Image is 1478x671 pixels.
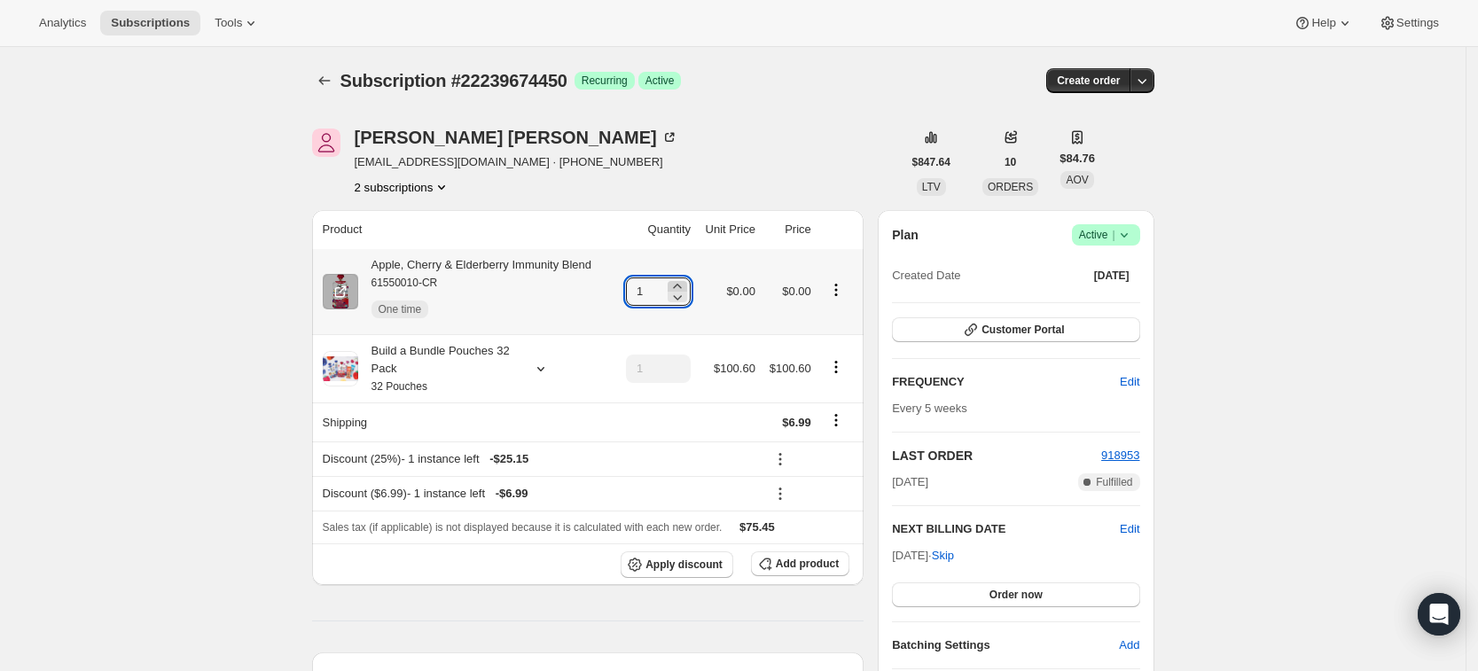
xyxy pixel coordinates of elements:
span: Apply discount [645,558,723,572]
h2: Plan [892,226,919,244]
span: $847.64 [912,155,950,169]
button: Product actions [822,280,850,300]
span: - $25.15 [489,450,528,468]
span: $0.00 [726,285,755,298]
span: Every 5 weeks [892,402,967,415]
th: Unit Price [696,210,761,249]
span: Help [1311,16,1335,30]
span: $75.45 [739,520,775,534]
th: Price [761,210,817,249]
th: Shipping [312,402,616,441]
div: Apple, Cherry & Elderberry Immunity Blend [358,256,592,327]
span: Tyrone DeLoatch [312,129,340,157]
h2: FREQUENCY [892,373,1120,391]
span: $84.76 [1060,150,1095,168]
button: Add [1108,631,1150,659]
span: AOV [1066,174,1088,186]
span: Sales tax (if applicable) is not displayed because it is calculated with each new order. [323,521,723,534]
span: $6.99 [782,416,811,429]
small: 32 Pouches [371,380,427,393]
span: [DATE] · [892,549,954,562]
button: Analytics [28,11,97,35]
span: Skip [932,547,954,565]
span: Edit [1120,373,1139,391]
button: Help [1283,11,1364,35]
span: | [1112,228,1114,242]
button: Apply discount [621,551,733,578]
th: Quantity [615,210,696,249]
span: Order now [989,588,1043,602]
span: Subscriptions [111,16,190,30]
span: Active [645,74,675,88]
button: Tools [204,11,270,35]
span: $100.60 [770,362,811,375]
span: Settings [1396,16,1439,30]
button: Order now [892,582,1139,607]
small: 61550010-CR [371,277,438,289]
button: Subscriptions [312,68,337,93]
span: - $6.99 [496,485,528,503]
span: LTV [922,181,941,193]
h2: LAST ORDER [892,447,1101,464]
button: Shipping actions [822,410,850,430]
button: 918953 [1101,447,1139,464]
span: 10 [1005,155,1016,169]
span: Tools [215,16,242,30]
span: Add [1119,636,1139,654]
button: Add product [751,551,849,576]
button: Product actions [822,357,850,377]
span: [EMAIL_ADDRESS][DOMAIN_NAME] · [PHONE_NUMBER] [355,153,678,171]
span: Created Date [892,267,960,285]
button: $847.64 [902,150,961,175]
button: 10 [994,150,1027,175]
span: [DATE] [892,473,928,491]
th: Product [312,210,616,249]
a: 918953 [1101,449,1139,462]
div: Open Intercom Messenger [1418,593,1460,636]
button: Settings [1368,11,1450,35]
button: Skip [921,542,965,570]
button: [DATE] [1083,263,1140,288]
span: $0.00 [782,285,811,298]
span: $100.60 [714,362,755,375]
span: Fulfilled [1096,475,1132,489]
button: Customer Portal [892,317,1139,342]
span: Create order [1057,74,1120,88]
span: Analytics [39,16,86,30]
span: Recurring [582,74,628,88]
span: Add product [776,557,839,571]
div: Discount ($6.99) - 1 instance left [323,485,755,503]
button: Product actions [355,178,451,196]
span: One time [379,302,422,316]
button: Subscriptions [100,11,200,35]
span: ORDERS [988,181,1033,193]
div: Build a Bundle Pouches 32 Pack [358,342,518,395]
span: Customer Portal [981,323,1064,337]
button: Edit [1120,520,1139,538]
span: Subscription #22239674450 [340,71,567,90]
span: [DATE] [1094,269,1130,283]
button: Edit [1109,368,1150,396]
div: [PERSON_NAME] [PERSON_NAME] [355,129,678,146]
h2: NEXT BILLING DATE [892,520,1120,538]
div: Discount (25%) - 1 instance left [323,450,755,468]
button: Create order [1046,68,1130,93]
span: Active [1079,226,1133,244]
h6: Batching Settings [892,636,1119,654]
img: product img [323,274,358,309]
